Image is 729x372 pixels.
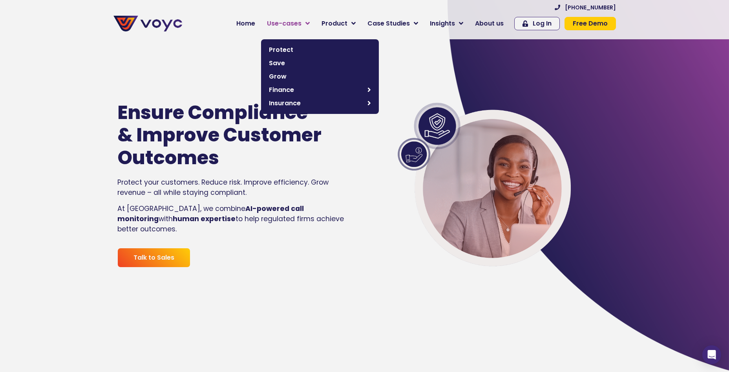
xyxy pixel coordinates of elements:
a: Save [265,57,375,70]
span: Insurance [269,99,364,108]
a: [PHONE_NUMBER] [555,5,616,10]
p: At [GEOGRAPHIC_DATA], we combine with to help regulated firms achieve better outcomes. [117,203,347,235]
a: Finance [265,83,375,97]
span: Case Studies [367,19,410,28]
span: Log In [533,20,552,27]
h1: Ensure Compliance & Improve Customer Outcomes [117,101,324,169]
span: Home [236,19,255,28]
span: Talk to Sales [133,255,174,261]
div: Open Intercom Messenger [702,345,721,364]
span: Use-cases [267,19,301,28]
span: Product [322,19,347,28]
span: Finance [269,85,364,95]
span: [PHONE_NUMBER] [565,5,616,10]
span: Protect [269,45,371,55]
span: Insights [430,19,455,28]
img: voyc-full-logo [113,16,182,31]
span: Save [269,59,371,68]
a: Insurance [265,97,375,110]
p: Protect your customers. Reduce risk. Improve efficiency. Grow revenue – all while staying compliant. [117,177,347,198]
a: Use-cases [261,16,316,31]
span: Free Demo [573,20,608,27]
a: Grow [265,70,375,83]
span: Grow [269,72,371,81]
a: Product [316,16,362,31]
span: About us [475,19,504,28]
a: About us [469,16,510,31]
a: Free Demo [565,17,616,30]
a: Insights [424,16,469,31]
a: Talk to Sales [117,248,190,268]
a: Home [230,16,261,31]
a: Case Studies [362,16,424,31]
a: Protect [265,43,375,57]
a: Log In [514,17,560,30]
strong: human expertise [173,214,236,224]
